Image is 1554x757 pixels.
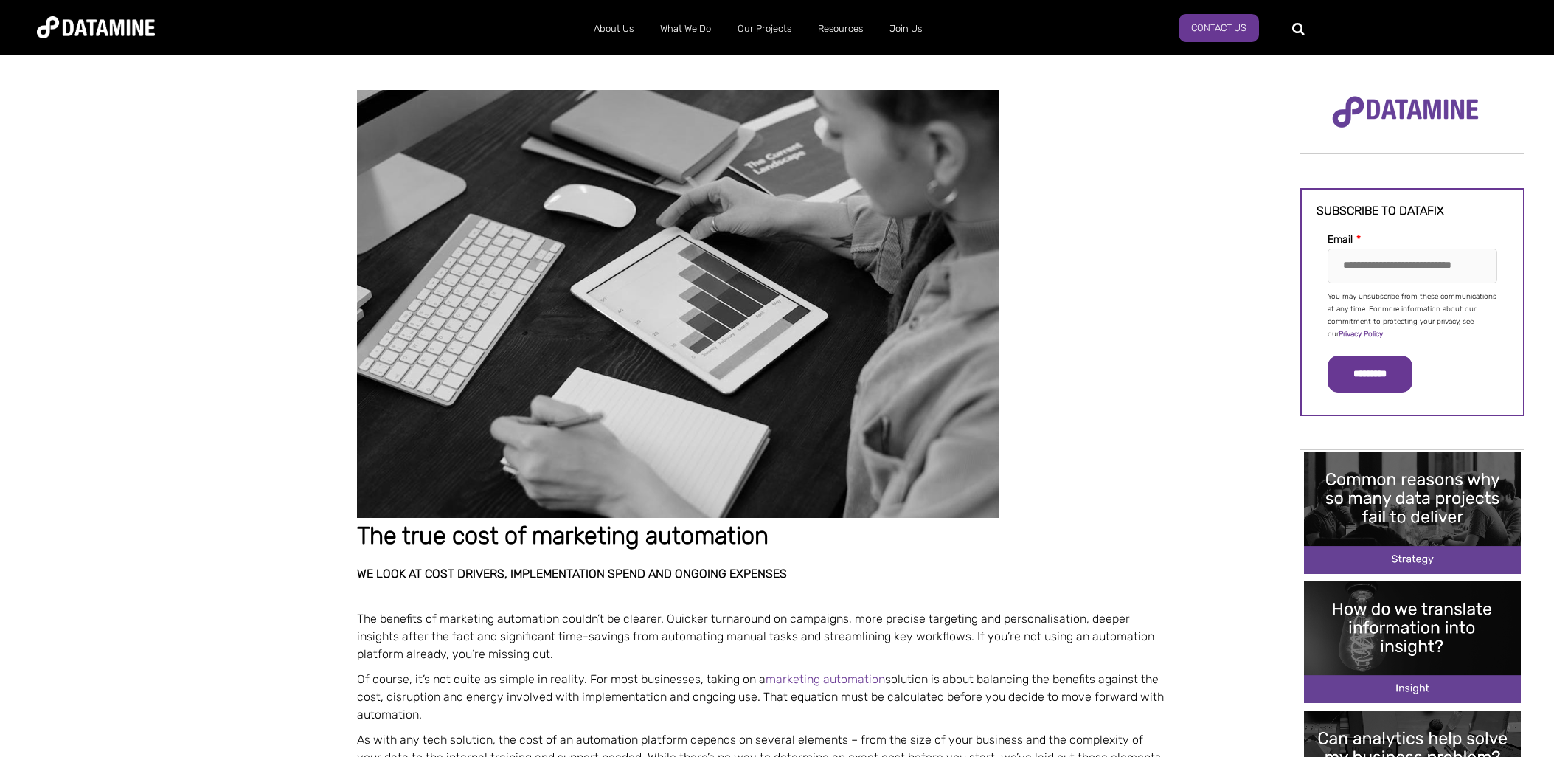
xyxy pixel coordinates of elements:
[1328,291,1497,341] p: You may unsubscribe from these communications at any time. For more information about our commitm...
[1317,204,1508,218] h3: Subscribe to datafix
[357,90,999,518] img: Marketing automation cost BW
[37,16,155,38] img: Datamine
[580,10,647,48] a: About Us
[1179,14,1259,42] a: Contact Us
[724,10,805,48] a: Our Projects
[1304,452,1521,573] img: Common reasons why so many data projects fail to deliver
[357,565,1168,583] h2: we look at cost drivers, implementation spend and ongoing expenses
[357,610,1168,663] p: The benefits of marketing automation couldn’t be clearer. Quicker turnaround on campaigns, more p...
[357,671,1168,724] p: Of course, it’s not quite as simple in reality. For most businesses, taking on a solution is abou...
[766,672,885,686] a: marketing automation
[647,10,724,48] a: What We Do
[1328,233,1353,246] span: Email
[805,10,876,48] a: Resources
[1339,330,1383,339] a: Privacy Policy
[876,10,935,48] a: Join Us
[357,518,1168,553] h1: The true cost of marketing automation
[1304,581,1521,703] img: How do we translate insights cover image
[1322,86,1488,138] img: Datamine Logo No Strapline - Purple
